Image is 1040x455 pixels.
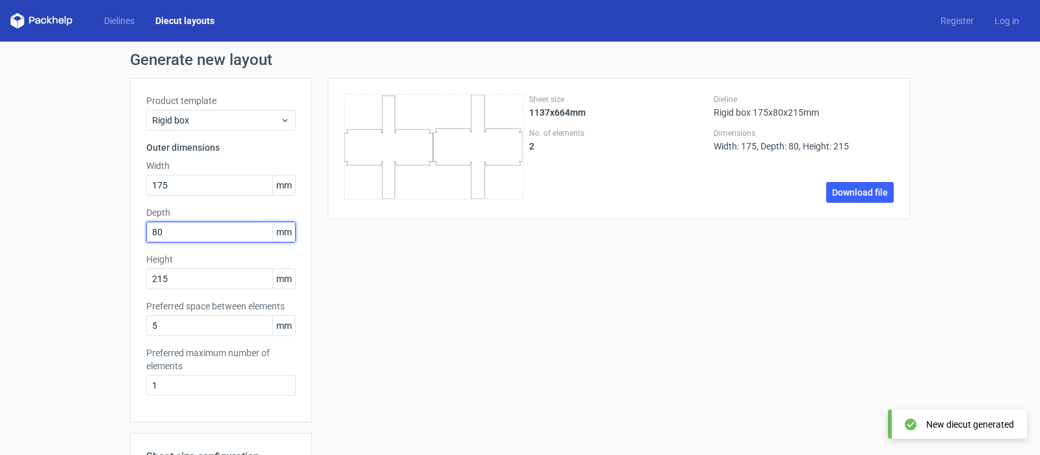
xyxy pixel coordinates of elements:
[714,94,894,105] label: Dieline
[146,300,296,313] label: Preferred space between elements
[926,418,1014,431] div: New diecut generated
[714,128,894,151] div: Width: 175, Depth: 80, Height: 215
[714,128,894,138] label: Dimensions
[529,94,709,105] label: Sheet size
[714,94,894,118] div: Rigid box 175x80x215mm
[529,128,709,138] label: No. of elements
[146,346,296,372] label: Preferred maximum number of elements
[272,175,295,195] span: mm
[145,14,225,27] a: Diecut layouts
[826,182,894,203] a: Download file
[272,316,295,335] span: mm
[930,14,984,27] a: Register
[146,94,296,107] label: Product template
[529,141,534,151] strong: 2
[984,14,1030,27] a: Log in
[146,141,296,154] h3: Outer dimensions
[272,269,295,289] span: mm
[272,222,295,242] span: mm
[146,206,296,219] label: Depth
[146,253,296,266] label: Height
[130,52,910,68] h1: Generate new layout
[146,159,296,172] label: Width
[152,114,280,127] span: Rigid box
[529,107,586,118] strong: 1137x664mm
[94,14,145,27] a: Dielines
